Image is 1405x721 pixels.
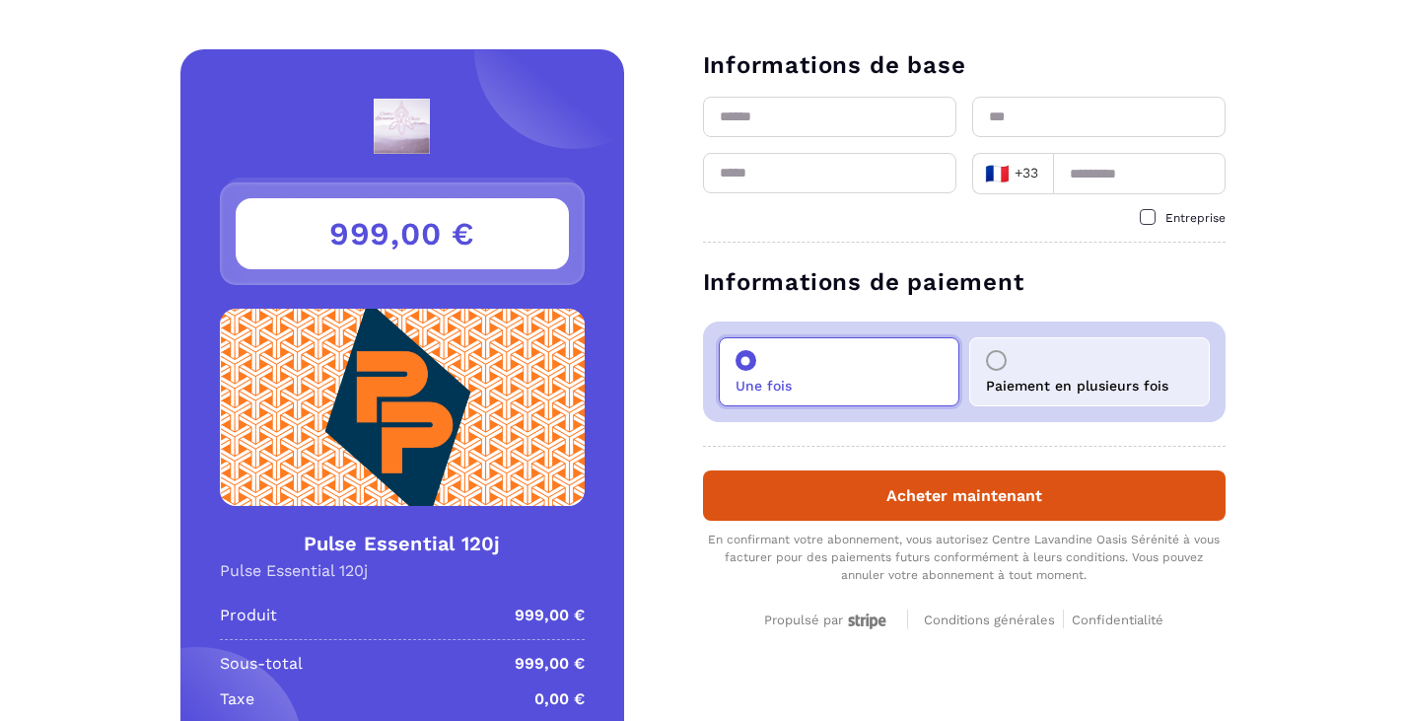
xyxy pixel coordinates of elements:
span: 🇫🇷 [985,160,1010,187]
input: Search for option [1043,159,1046,188]
span: Confidentialité [1072,613,1163,627]
h3: Informations de paiement [703,266,1226,298]
a: Conditions générales [924,610,1064,628]
p: Produit [220,604,277,627]
p: Une fois [736,378,792,394]
span: +33 [984,160,1039,187]
p: Paiement en plusieurs fois [986,378,1168,394]
a: Confidentialité [1072,610,1163,628]
h3: Informations de base [703,49,1226,81]
div: Propulsé par [764,613,891,629]
span: Entreprise [1165,211,1226,225]
a: Propulsé par [764,610,891,628]
div: Pulse Essential 120j [220,561,585,580]
img: logo [321,99,483,154]
button: Acheter maintenant [703,470,1226,521]
p: 0,00 € [534,687,585,711]
p: 999,00 € [515,604,585,627]
img: Product Image [220,309,585,506]
h4: Pulse Essential 120j [220,530,585,557]
span: Conditions générales [924,613,1055,627]
div: En confirmant votre abonnement, vous autorisez Centre Lavandine Oasis Sérénité à vous facturer po... [703,531,1226,584]
div: Search for option [972,153,1053,194]
h3: 999,00 € [236,198,569,269]
p: 999,00 € [515,652,585,676]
